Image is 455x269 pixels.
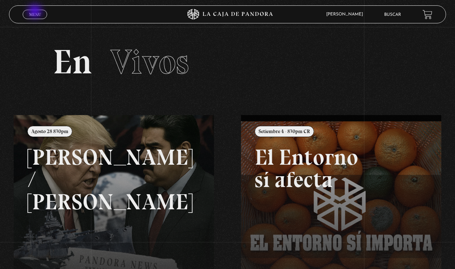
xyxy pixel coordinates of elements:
h2: En [53,45,402,79]
span: Vivos [110,41,189,82]
span: [PERSON_NAME] [323,12,370,17]
a: View your shopping cart [423,9,432,19]
span: Menu [29,12,41,17]
a: Buscar [384,13,401,17]
span: Cerrar [27,18,44,23]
